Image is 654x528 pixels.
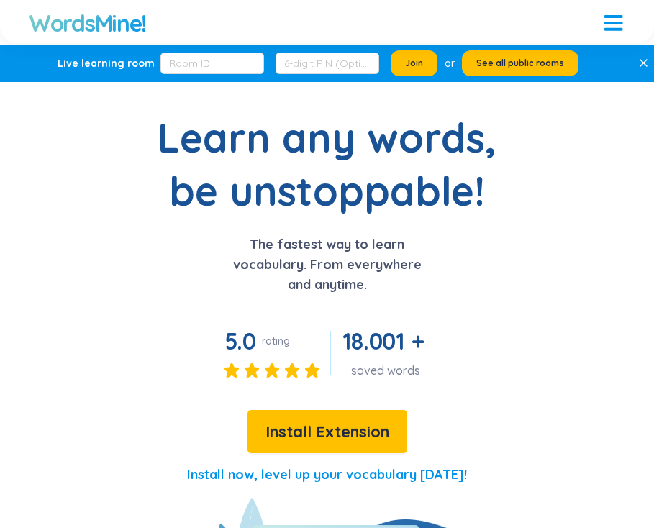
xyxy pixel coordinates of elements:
[342,363,430,378] div: saved words
[276,53,379,74] input: 6-digit PIN (Optional)
[58,56,155,70] div: Live learning room
[265,419,389,445] span: Install Extension
[223,235,432,295] p: The fastest way to learn vocabulary. From everywhere and anytime.
[262,334,290,348] div: rating
[247,410,407,453] button: Install Extension
[247,426,407,440] a: Install Extension
[445,55,455,71] div: or
[391,50,437,76] button: Join
[405,58,423,69] span: Join
[160,53,264,74] input: Room ID
[29,9,146,37] a: WordsMine!
[476,58,564,69] span: See all public rooms
[187,465,467,485] p: Install now, level up your vocabulary [DATE]!
[224,327,256,355] span: 5.0
[147,111,507,217] h1: Learn any words, be unstoppable!
[342,327,424,355] span: 18.001 +
[462,50,578,76] button: See all public rooms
